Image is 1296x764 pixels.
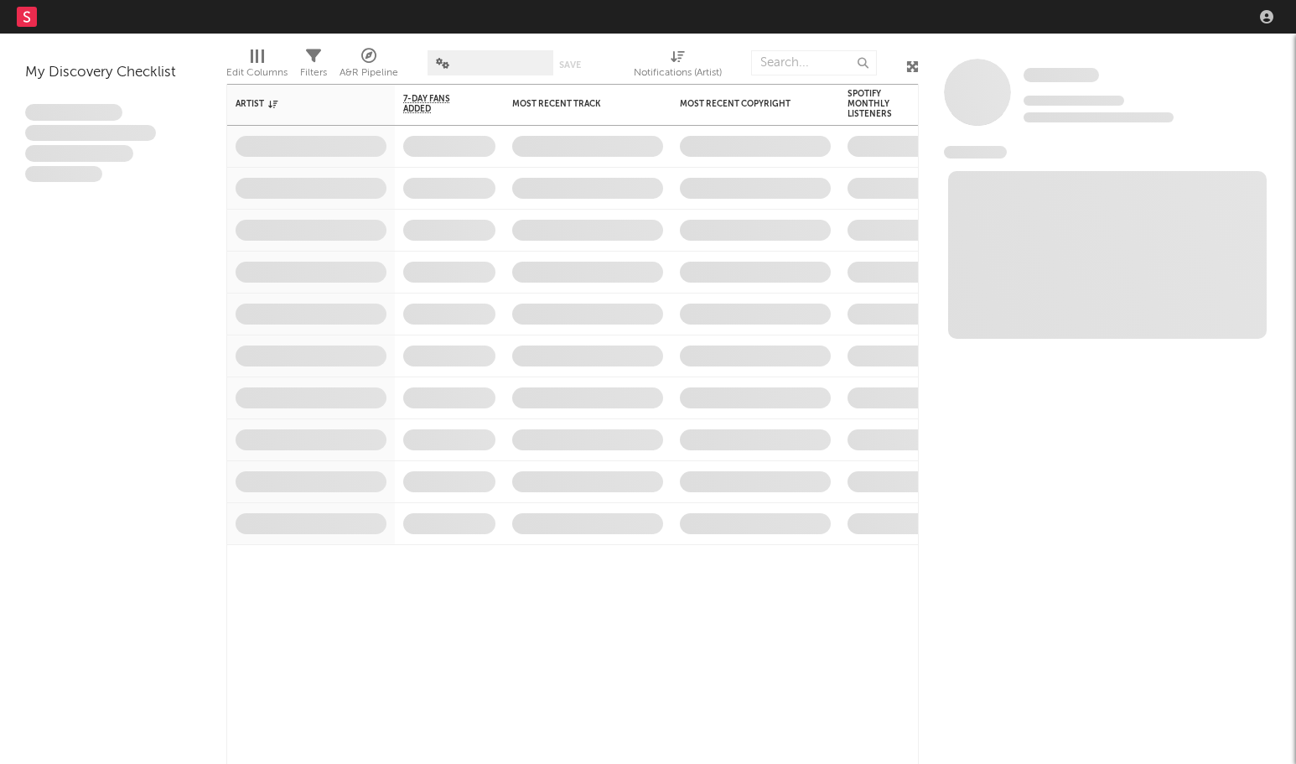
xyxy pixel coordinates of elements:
div: Spotify Monthly Listeners [848,89,906,119]
button: Save [559,60,581,70]
span: Lorem ipsum dolor [25,104,122,121]
div: Edit Columns [226,63,288,83]
div: Most Recent Track [512,99,638,109]
div: A&R Pipeline [340,63,398,83]
span: Praesent ac interdum [25,145,133,162]
div: Filters [300,42,327,91]
span: Some Artist [1024,68,1099,82]
div: Notifications (Artist) [634,63,722,83]
div: A&R Pipeline [340,42,398,91]
div: My Discovery Checklist [25,63,201,83]
span: Tracking Since: [DATE] [1024,96,1124,106]
span: Integer aliquet in purus et [25,125,156,142]
span: 0 fans last week [1024,112,1174,122]
div: Notifications (Artist) [634,42,722,91]
span: 7-Day Fans Added [403,94,470,114]
div: Artist [236,99,361,109]
div: Filters [300,63,327,83]
div: Edit Columns [226,42,288,91]
div: Most Recent Copyright [680,99,806,109]
input: Search... [751,50,877,75]
a: Some Artist [1024,67,1099,84]
span: Aliquam viverra [25,166,102,183]
span: News Feed [944,146,1007,159]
